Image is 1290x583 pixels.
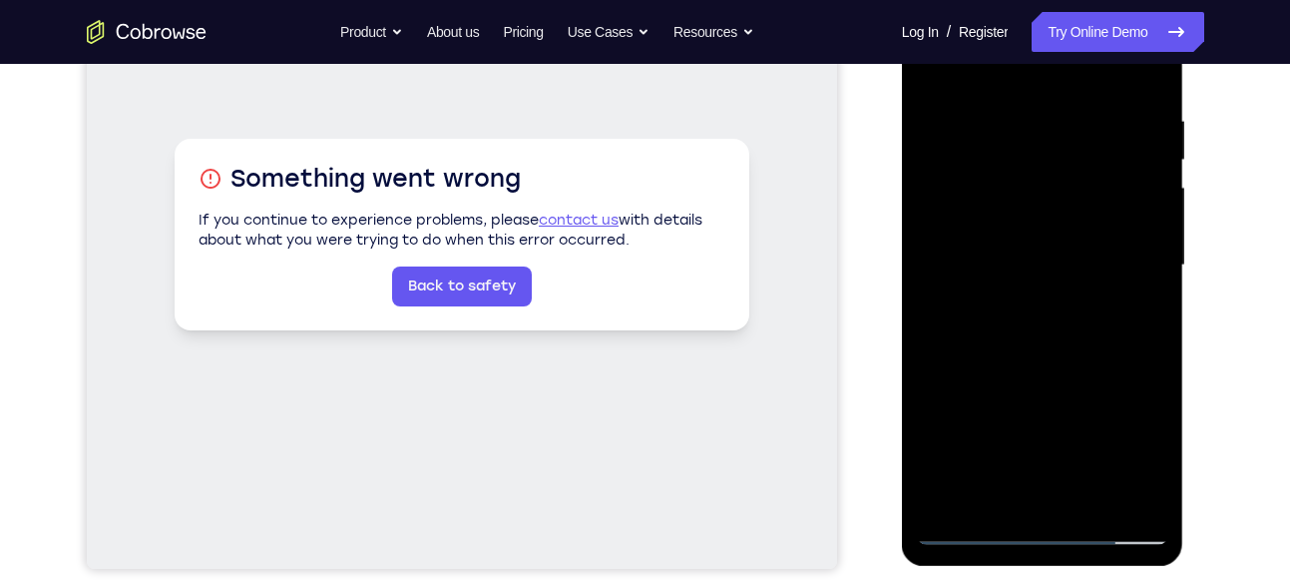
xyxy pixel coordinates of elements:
[503,12,543,52] a: Pricing
[305,366,445,406] a: Back to safety
[1032,12,1203,52] a: Try Online Demo
[568,12,649,52] button: Use Cases
[959,12,1008,52] a: Register
[87,20,207,44] a: Go to the home page
[112,263,639,294] h1: Something went wrong
[902,12,939,52] a: Log In
[340,12,403,52] button: Product
[673,12,754,52] button: Resources
[427,12,479,52] a: About us
[947,20,951,44] span: /
[452,311,532,328] a: contact us
[112,310,639,350] p: If you continue to experience problems, please with details about what you were trying to do when...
